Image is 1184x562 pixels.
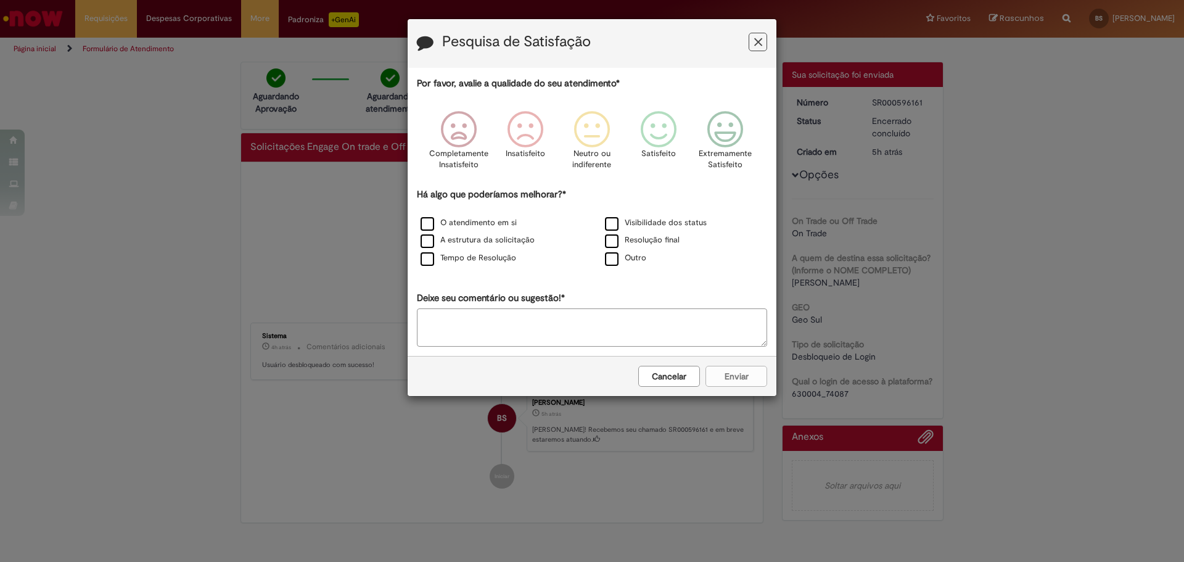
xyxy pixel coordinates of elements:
[429,148,488,171] p: Completamente Insatisfeito
[570,148,614,171] p: Neutro ou indiferente
[442,34,591,50] label: Pesquisa de Satisfação
[421,252,516,264] label: Tempo de Resolução
[506,148,545,160] p: Insatisfeito
[641,148,676,160] p: Satisfeito
[421,217,517,229] label: O atendimento em si
[421,234,535,246] label: A estrutura da solicitação
[417,77,620,90] label: Por favor, avalie a qualidade do seu atendimento*
[605,252,646,264] label: Outro
[694,102,757,186] div: Extremamente Satisfeito
[605,217,707,229] label: Visibilidade dos status
[494,102,557,186] div: Insatisfeito
[417,188,767,268] div: Há algo que poderíamos melhorar?*
[638,366,700,387] button: Cancelar
[605,234,680,246] label: Resolução final
[627,102,690,186] div: Satisfeito
[417,292,565,305] label: Deixe seu comentário ou sugestão!*
[427,102,490,186] div: Completamente Insatisfeito
[699,148,752,171] p: Extremamente Satisfeito
[561,102,623,186] div: Neutro ou indiferente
